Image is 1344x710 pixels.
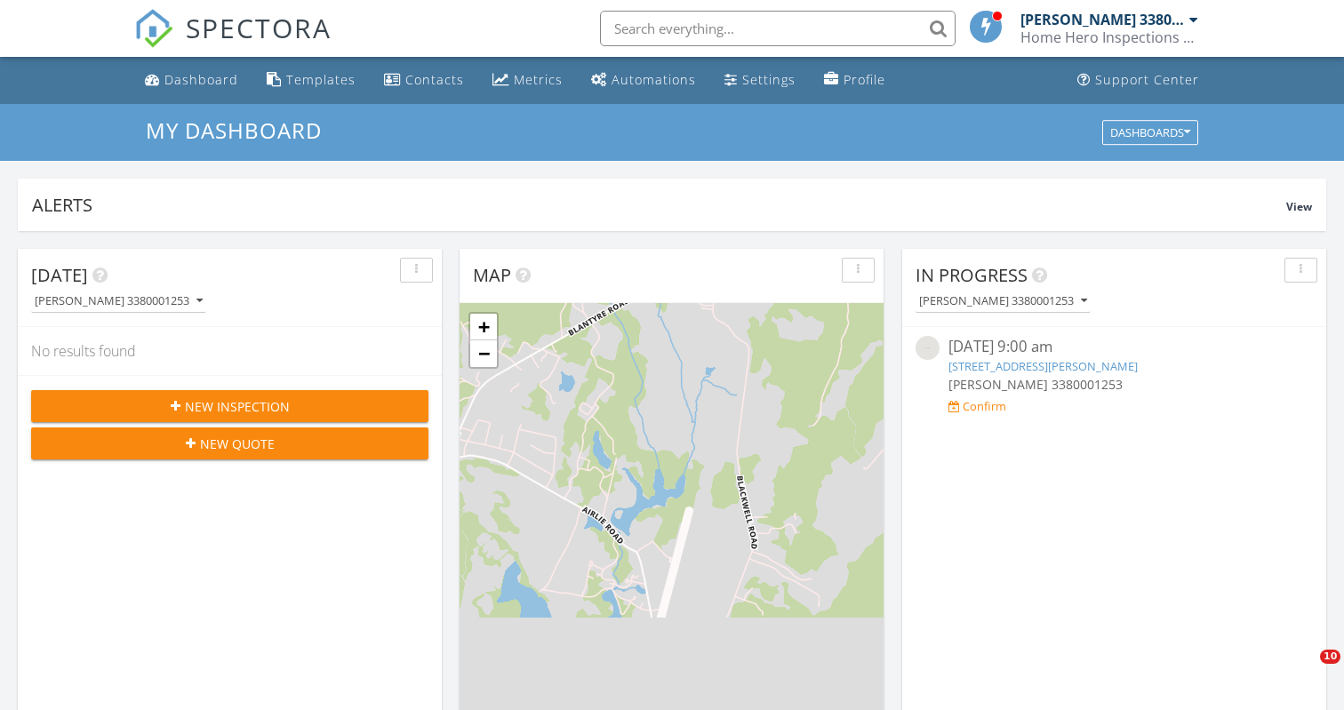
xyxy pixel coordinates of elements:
[948,336,1280,358] div: [DATE] 9:00 am
[1102,120,1198,145] button: Dashboards
[31,290,206,314] button: [PERSON_NAME] 3380001253
[1020,11,1185,28] div: [PERSON_NAME] 3380001253
[470,314,497,340] a: Zoom in
[35,295,203,307] div: [PERSON_NAME] 3380001253
[1284,650,1326,692] iframe: Intercom live chat
[260,64,363,97] a: Templates
[1020,28,1198,46] div: Home Hero Inspections LLC - VA LIC. 3380001253
[473,263,511,287] span: Map
[844,71,885,88] div: Profile
[31,263,88,287] span: [DATE]
[948,376,1123,393] span: [PERSON_NAME] 3380001253
[817,64,892,97] a: Company Profile
[32,193,1286,217] div: Alerts
[916,290,1091,314] button: [PERSON_NAME] 3380001253
[600,11,956,46] input: Search everything...
[916,263,1028,287] span: In Progress
[1070,64,1206,97] a: Support Center
[485,64,570,97] a: Metrics
[164,71,238,88] div: Dashboard
[1286,199,1312,214] span: View
[134,24,332,61] a: SPECTORA
[377,64,471,97] a: Contacts
[963,399,1006,413] div: Confirm
[405,71,464,88] div: Contacts
[185,397,290,416] span: New Inspection
[584,64,703,97] a: Automations (Basic)
[146,116,322,145] span: My Dashboard
[1095,71,1199,88] div: Support Center
[200,435,275,453] span: New Quote
[18,327,442,375] div: No results found
[470,340,497,367] a: Zoom out
[286,71,356,88] div: Templates
[1320,650,1340,664] span: 10
[717,64,803,97] a: Settings
[31,390,428,422] button: New Inspection
[948,398,1006,415] a: Confirm
[919,295,1087,307] div: [PERSON_NAME] 3380001253
[1110,126,1190,139] div: Dashboards
[134,9,173,48] img: The Best Home Inspection Software - Spectora
[916,336,940,360] img: streetview
[742,71,796,88] div: Settings
[948,358,1138,374] a: [STREET_ADDRESS][PERSON_NAME]
[612,71,696,88] div: Automations
[31,427,428,459] button: New Quote
[916,336,1313,415] a: [DATE] 9:00 am [STREET_ADDRESS][PERSON_NAME] [PERSON_NAME] 3380001253 Confirm
[186,9,332,46] span: SPECTORA
[138,64,245,97] a: Dashboard
[514,71,563,88] div: Metrics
